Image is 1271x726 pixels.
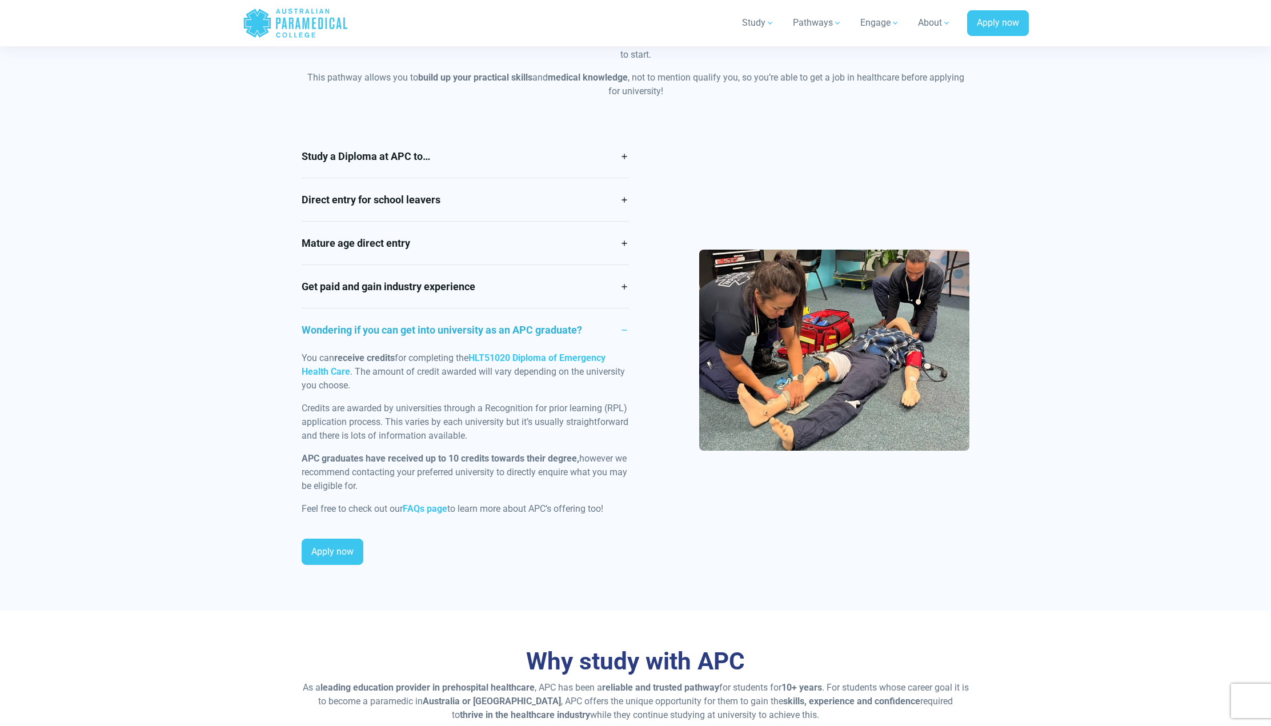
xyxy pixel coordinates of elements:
[302,352,606,377] a: HLT51020 Diploma of Emergency Health Care
[423,696,561,707] strong: Australia or [GEOGRAPHIC_DATA]
[302,34,970,62] p: If you’re wishing to become a paramedic, studying the at is an excellent place to start.
[302,502,629,516] p: Feel free to check out our to learn more about APC’s offering too!
[418,72,532,83] strong: build up your practical skills
[302,539,363,565] a: Apply now
[853,7,907,39] a: Engage
[302,681,970,722] p: As a , APC has been a for students for . For students whose career goal it is to become a paramed...
[781,682,822,693] strong: 10+ years
[302,647,970,676] h3: Why study with APC
[302,135,629,178] a: Study a Diploma at APC to…
[302,71,970,98] p: This pathway allows you to and , not to mention qualify you, so you’re able to get a job in healt...
[602,682,719,693] strong: reliable and trusted pathway
[967,10,1029,37] a: Apply now
[243,5,348,42] a: Australian Paramedical College
[302,403,628,441] span: Credits are awarded by universities through a Recognition for prior learning (RPL) application pr...
[403,503,447,514] a: FAQs page
[460,709,590,720] strong: thrive in the healthcare industry
[302,308,629,351] a: Wondering if you can get into university as an APC graduate?
[548,72,628,83] strong: medical knowledge
[302,178,629,221] a: Direct entry for school leavers
[786,7,849,39] a: Pathways
[735,7,781,39] a: Study
[302,452,629,493] p: however we recommend contacting your preferred university to directly enquire what you may be eli...
[334,352,395,363] strong: receive credits
[302,222,629,264] a: Mature age direct entry
[302,352,625,391] span: You can for completing the . The amount of credit awarded will vary depending on the university y...
[302,453,579,464] b: APC graduates have received up to 10 credits towards their degree,
[432,682,535,693] strong: in prehospital healthcare
[783,696,920,707] strong: skills, experience and confidence
[320,682,430,693] strong: leading education provider
[911,7,958,39] a: About
[302,265,629,308] a: Get paid and gain industry experience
